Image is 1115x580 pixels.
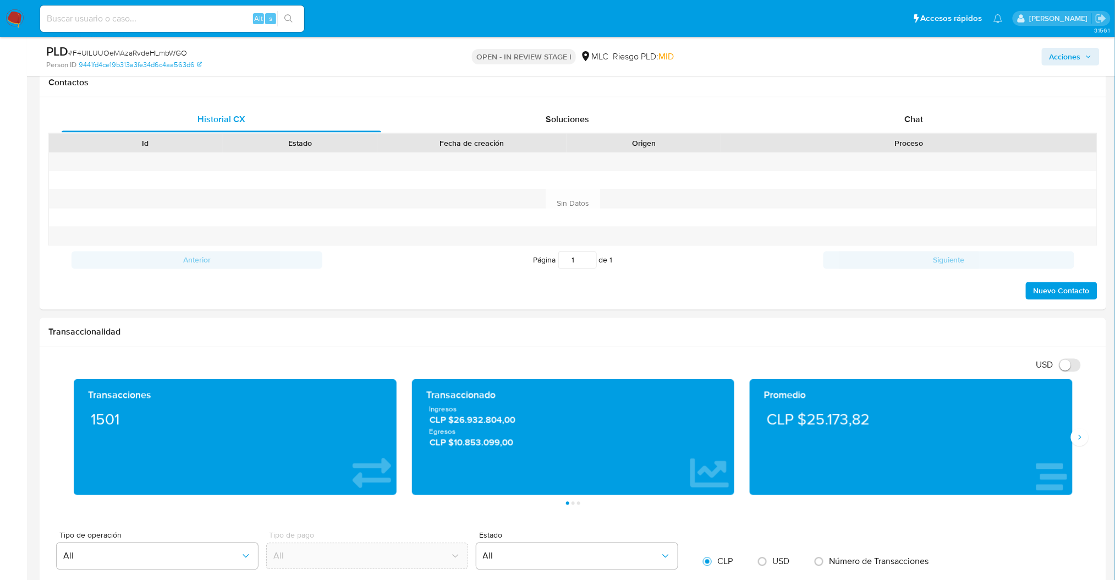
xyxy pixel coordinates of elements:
div: Proceso [729,138,1089,149]
span: Historial CX [197,113,245,125]
span: Alt [254,13,263,24]
div: MLC [580,51,608,63]
span: Chat [904,113,923,125]
b: Person ID [46,60,76,70]
button: Siguiente [823,251,1074,269]
button: Nuevo Contacto [1026,282,1097,300]
span: Acciones [1050,48,1081,65]
a: 9441fd4ce19b313a3fe34d6c4aa563d6 [79,60,202,70]
span: Accesos rápidos [921,13,982,24]
button: search-icon [277,11,300,26]
a: Notificaciones [993,14,1003,23]
b: PLD [46,42,68,60]
a: Salir [1095,13,1107,24]
p: agustina.godoy@mercadolibre.com [1029,13,1091,24]
p: OPEN - IN REVIEW STAGE I [472,49,576,64]
div: Id [76,138,215,149]
h1: Transaccionalidad [48,327,1097,338]
span: 3.156.1 [1094,26,1109,35]
input: Buscar usuario o caso... [40,12,304,26]
span: 1 [610,255,613,266]
span: Riesgo PLD: [613,51,674,63]
span: # F4UlLUUOeMAzaRvdeHLmbWGO [68,47,187,58]
h1: Contactos [48,77,1097,88]
div: Estado [230,138,370,149]
span: Soluciones [546,113,589,125]
div: Fecha de creación [385,138,559,149]
div: Origen [574,138,713,149]
button: Acciones [1042,48,1100,65]
span: Página de [534,251,613,269]
button: Anterior [72,251,322,269]
span: s [269,13,272,24]
span: MID [658,50,674,63]
span: Nuevo Contacto [1034,283,1090,299]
